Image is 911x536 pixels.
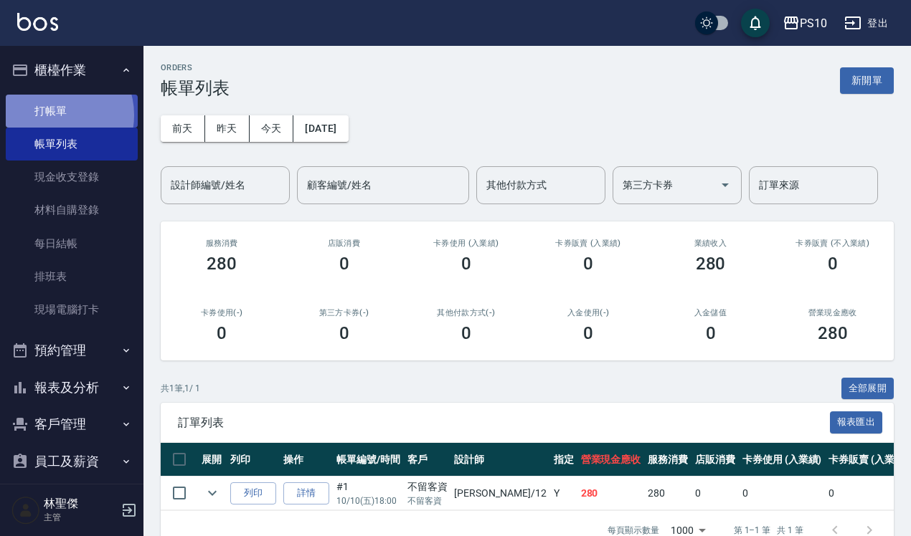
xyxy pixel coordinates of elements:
[339,254,349,274] h3: 0
[44,511,117,524] p: 主管
[198,443,227,477] th: 展開
[6,95,138,128] a: 打帳單
[205,115,250,142] button: 昨天
[696,254,726,274] h3: 280
[404,443,451,477] th: 客戶
[339,323,349,343] h3: 0
[739,443,826,477] th: 卡券使用 (入業績)
[300,308,387,317] h2: 第三方卡券(-)
[777,9,833,38] button: PS10
[666,239,754,248] h2: 業績收入
[577,443,645,477] th: 營業現金應收
[44,497,117,511] h5: 林聖傑
[283,482,329,504] a: 詳情
[461,323,471,343] h3: 0
[828,254,838,274] h3: 0
[178,416,830,430] span: 訂單列表
[407,479,448,494] div: 不留客資
[280,443,333,477] th: 操作
[17,13,58,31] img: Logo
[789,308,877,317] h2: 營業現金應收
[6,161,138,193] a: 現金收支登錄
[644,477,691,510] td: 280
[178,239,265,248] h3: 服務消費
[6,193,138,226] a: 材料自購登錄
[6,52,138,89] button: 櫃檯作業
[227,443,280,477] th: 列印
[666,308,754,317] h2: 入金儲值
[161,115,205,142] button: 前天
[161,382,200,395] p: 共 1 筆, 1 / 1
[739,477,826,510] td: 0
[250,115,294,142] button: 今天
[333,477,404,510] td: #1
[714,173,737,196] button: Open
[293,115,348,142] button: [DATE]
[818,323,848,343] h3: 280
[839,10,894,37] button: 登出
[840,67,894,94] button: 新開單
[6,227,138,260] a: 每日結帳
[841,378,895,400] button: 全部展開
[789,239,877,248] h2: 卡券販賣 (不入業績)
[461,254,471,274] h3: 0
[407,494,448,507] p: 不留客資
[202,482,223,504] button: expand row
[550,443,577,477] th: 指定
[800,14,827,32] div: PS10
[6,479,138,517] button: 商品管理
[6,406,138,443] button: 客戶管理
[333,443,404,477] th: 帳單編號/時間
[550,477,577,510] td: Y
[336,494,400,507] p: 10/10 (五) 18:00
[161,78,230,98] h3: 帳單列表
[230,482,276,504] button: 列印
[741,9,770,37] button: save
[830,411,883,434] button: 報表匯出
[6,332,138,369] button: 預約管理
[300,239,387,248] h2: 店販消費
[6,293,138,326] a: 現場電腦打卡
[6,260,138,293] a: 排班表
[830,415,883,429] a: 報表匯出
[691,477,739,510] td: 0
[207,254,237,274] h3: 280
[583,254,593,274] h3: 0
[6,128,138,161] a: 帳單列表
[583,323,593,343] h3: 0
[577,477,645,510] td: 280
[423,308,510,317] h2: 其他付款方式(-)
[544,308,632,317] h2: 入金使用(-)
[217,323,227,343] h3: 0
[450,477,549,510] td: [PERSON_NAME] /12
[544,239,632,248] h2: 卡券販賣 (入業績)
[6,443,138,480] button: 員工及薪資
[450,443,549,477] th: 設計師
[161,63,230,72] h2: ORDERS
[423,239,510,248] h2: 卡券使用 (入業績)
[644,443,691,477] th: 服務消費
[178,308,265,317] h2: 卡券使用(-)
[11,496,40,525] img: Person
[706,323,716,343] h3: 0
[6,369,138,406] button: 報表及分析
[840,73,894,87] a: 新開單
[691,443,739,477] th: 店販消費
